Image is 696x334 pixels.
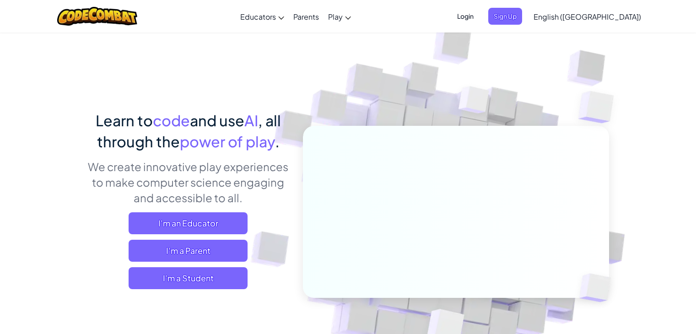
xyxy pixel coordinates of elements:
[190,111,244,129] span: and use
[153,111,190,129] span: code
[529,4,646,29] a: English ([GEOGRAPHIC_DATA])
[129,267,248,289] button: I'm a Student
[452,8,479,25] button: Login
[129,212,248,234] a: I'm an Educator
[275,132,280,151] span: .
[180,132,275,151] span: power of play
[488,8,522,25] button: Sign Up
[57,7,137,26] img: CodeCombat logo
[244,111,258,129] span: AI
[129,240,248,262] a: I'm a Parent
[328,12,343,22] span: Play
[560,69,639,146] img: Overlap cubes
[534,12,641,22] span: English ([GEOGRAPHIC_DATA])
[289,4,324,29] a: Parents
[96,111,153,129] span: Learn to
[240,12,276,22] span: Educators
[564,254,632,321] img: Overlap cubes
[236,4,289,29] a: Educators
[441,68,507,136] img: Overlap cubes
[324,4,356,29] a: Play
[87,159,289,205] p: We create innovative play experiences to make computer science engaging and accessible to all.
